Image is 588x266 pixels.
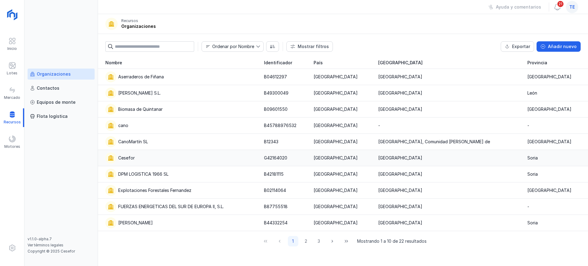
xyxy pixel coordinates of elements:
div: Soria [527,155,538,161]
button: Page 3 [314,236,324,246]
div: Mercado [4,95,20,100]
span: País [314,60,323,66]
div: Copyright © 2025 Cesefor [28,249,95,254]
div: [GEOGRAPHIC_DATA] [314,139,358,145]
a: Flota logística [28,111,95,122]
span: Nombre [202,42,256,51]
div: CanoMartín SL [118,139,148,145]
div: [GEOGRAPHIC_DATA] [314,204,358,210]
div: cano [118,122,128,129]
div: B12343 [264,139,278,145]
div: B49300049 [264,90,288,96]
span: [GEOGRAPHIC_DATA] [378,60,423,66]
div: Añadir nuevo [548,43,577,50]
div: Soria [527,171,538,177]
a: Ver términos legales [28,243,63,247]
div: - [527,204,529,210]
div: Organizaciones [37,71,71,77]
div: [PERSON_NAME] S.L. [118,90,161,96]
div: [GEOGRAPHIC_DATA] [378,220,422,226]
div: Ordenar por Nombre [212,44,254,49]
div: B02114064 [264,187,286,193]
button: Ayuda y comentarios [484,2,545,12]
a: Contactos [28,83,95,94]
div: [GEOGRAPHIC_DATA] [314,106,358,112]
div: [GEOGRAPHIC_DATA] [314,220,358,226]
div: [GEOGRAPHIC_DATA] [314,187,358,193]
span: Mostrando 1 a 10 de 22 resultados [357,238,427,244]
span: te [569,4,575,10]
button: Page 1 [288,236,298,246]
div: Biomasa de Quintanar [118,106,163,112]
div: [GEOGRAPHIC_DATA] [314,74,358,80]
div: [GEOGRAPHIC_DATA] [378,90,422,96]
div: Mostrar filtros [298,43,329,50]
div: Contactos [37,85,59,91]
div: [GEOGRAPHIC_DATA], Comunidad [PERSON_NAME] de [378,139,490,145]
a: Equipos de monte [28,97,95,108]
a: Organizaciones [28,69,95,80]
span: Identificador [264,60,292,66]
span: 21 [557,0,564,8]
div: v1.1.0-alpha.7 [28,237,95,242]
div: FUERZAS ENERGETICAS DEL SUR DE EUROPA II, S.L. [118,204,224,210]
div: Cesefor [118,155,135,161]
div: B44332254 [264,220,288,226]
div: [GEOGRAPHIC_DATA] [378,155,422,161]
div: [GEOGRAPHIC_DATA] [314,90,358,96]
div: Flota logística [37,113,68,119]
div: B87755518 [264,204,288,210]
div: Exportar [512,43,530,50]
div: [GEOGRAPHIC_DATA] [378,204,422,210]
div: Equipos de monte [37,99,76,105]
div: [GEOGRAPHIC_DATA] [527,74,571,80]
button: Añadir nuevo [537,41,581,52]
div: Explotaciones Forestales Fernandez [118,187,191,193]
div: [GEOGRAPHIC_DATA] [378,74,422,80]
div: León [527,90,537,96]
div: DPM LOGISTICA 1966 SL [118,171,168,177]
div: - [378,122,380,129]
div: Inicio [7,46,17,51]
img: logoRight.svg [5,7,20,22]
div: B42181115 [264,171,284,177]
div: [GEOGRAPHIC_DATA] [314,122,358,129]
button: Exportar [501,41,534,52]
div: Lotes [7,71,17,76]
button: Page 2 [301,236,311,246]
div: [GEOGRAPHIC_DATA] [378,106,422,112]
div: B09601550 [264,106,288,112]
div: Organizaciones [121,23,156,29]
div: [GEOGRAPHIC_DATA] [527,139,571,145]
div: [GEOGRAPHIC_DATA] [378,171,422,177]
div: [GEOGRAPHIC_DATA] [527,106,571,112]
div: G42164020 [264,155,287,161]
button: Mostrar filtros [286,41,333,52]
div: [GEOGRAPHIC_DATA] [378,187,422,193]
span: Nombre [105,60,122,66]
div: [GEOGRAPHIC_DATA] [314,171,358,177]
div: [GEOGRAPHIC_DATA] [527,187,571,193]
button: Next Page [326,236,338,246]
div: Soria [527,220,538,226]
div: B04612297 [264,74,287,80]
div: Motores [4,144,20,149]
div: Aserraderos de Fiñana [118,74,164,80]
div: [PERSON_NAME] [118,220,153,226]
div: - [527,122,529,129]
button: Last Page [341,236,352,246]
span: Provincia [527,60,547,66]
div: [GEOGRAPHIC_DATA] [314,155,358,161]
div: Ayuda y comentarios [496,4,541,10]
div: B45788976532 [264,122,296,129]
div: Recursos [121,18,138,23]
